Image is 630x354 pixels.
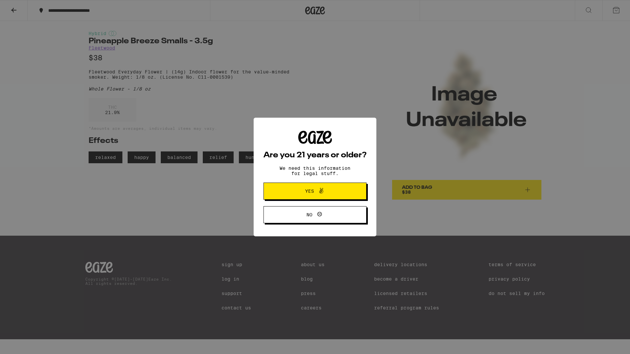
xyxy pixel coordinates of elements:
[263,206,367,223] button: No
[263,151,367,159] h2: Are you 21 years or older?
[263,183,367,200] button: Yes
[305,189,314,193] span: Yes
[274,166,356,176] p: We need this information for legal stuff.
[306,212,312,217] span: No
